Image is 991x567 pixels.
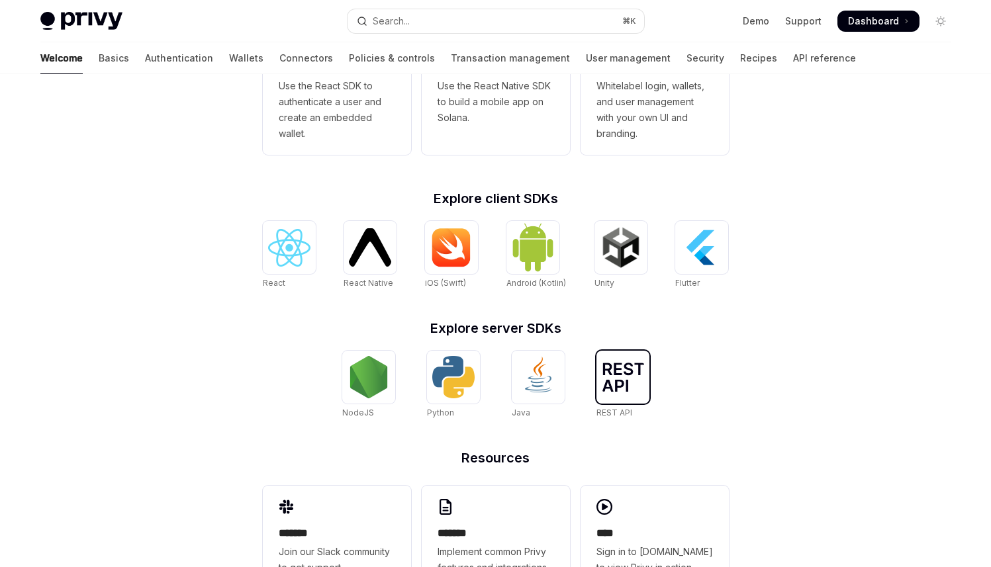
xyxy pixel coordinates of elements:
h2: Resources [263,451,729,464]
a: Authentication [145,42,213,74]
img: React [268,229,310,267]
span: ⌘ K [622,16,636,26]
a: Android (Kotlin)Android (Kotlin) [506,221,566,290]
a: **** **** **** ***Use the React Native SDK to build a mobile app on Solana. [422,20,570,155]
a: Demo [743,15,769,28]
img: Java [517,356,559,398]
img: iOS (Swift) [430,228,473,267]
img: light logo [40,12,122,30]
img: NodeJS [348,356,390,398]
span: Whitelabel login, wallets, and user management with your own UI and branding. [596,78,713,142]
a: Dashboard [837,11,920,32]
span: Java [512,408,530,417]
h2: Explore client SDKs [263,192,729,205]
button: Toggle dark mode [930,11,951,32]
span: REST API [596,408,632,417]
span: Unity [594,278,614,288]
img: Flutter [681,226,723,269]
span: NodeJS [342,408,374,417]
button: Open search [348,9,644,33]
a: Recipes [740,42,777,74]
a: ReactReact [263,221,316,290]
a: UnityUnity [594,221,647,290]
a: Support [785,15,822,28]
div: Search... [373,13,410,29]
span: iOS (Swift) [425,278,466,288]
a: Security [686,42,724,74]
span: React Native [344,278,393,288]
span: Dashboard [848,15,899,28]
a: **** *****Whitelabel login, wallets, and user management with your own UI and branding. [581,20,729,155]
span: Flutter [675,278,700,288]
span: Use the React Native SDK to build a mobile app on Solana. [438,78,554,126]
img: Unity [600,226,642,269]
a: Connectors [279,42,333,74]
a: PythonPython [427,351,480,419]
img: REST API [602,363,644,392]
img: React Native [349,228,391,266]
a: Wallets [229,42,263,74]
a: Basics [99,42,129,74]
a: Policies & controls [349,42,435,74]
a: REST APIREST API [596,351,649,419]
a: iOS (Swift)iOS (Swift) [425,221,478,290]
a: User management [586,42,671,74]
span: Android (Kotlin) [506,278,566,288]
span: React [263,278,285,288]
h2: Explore server SDKs [263,322,729,335]
span: Python [427,408,454,417]
img: Python [432,356,475,398]
span: Use the React SDK to authenticate a user and create an embedded wallet. [279,78,395,142]
a: API reference [793,42,856,74]
a: FlutterFlutter [675,221,728,290]
a: Transaction management [451,42,570,74]
a: NodeJSNodeJS [342,351,395,419]
a: Welcome [40,42,83,74]
a: JavaJava [512,351,565,419]
a: React NativeReact Native [344,221,397,290]
img: Android (Kotlin) [512,222,554,272]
